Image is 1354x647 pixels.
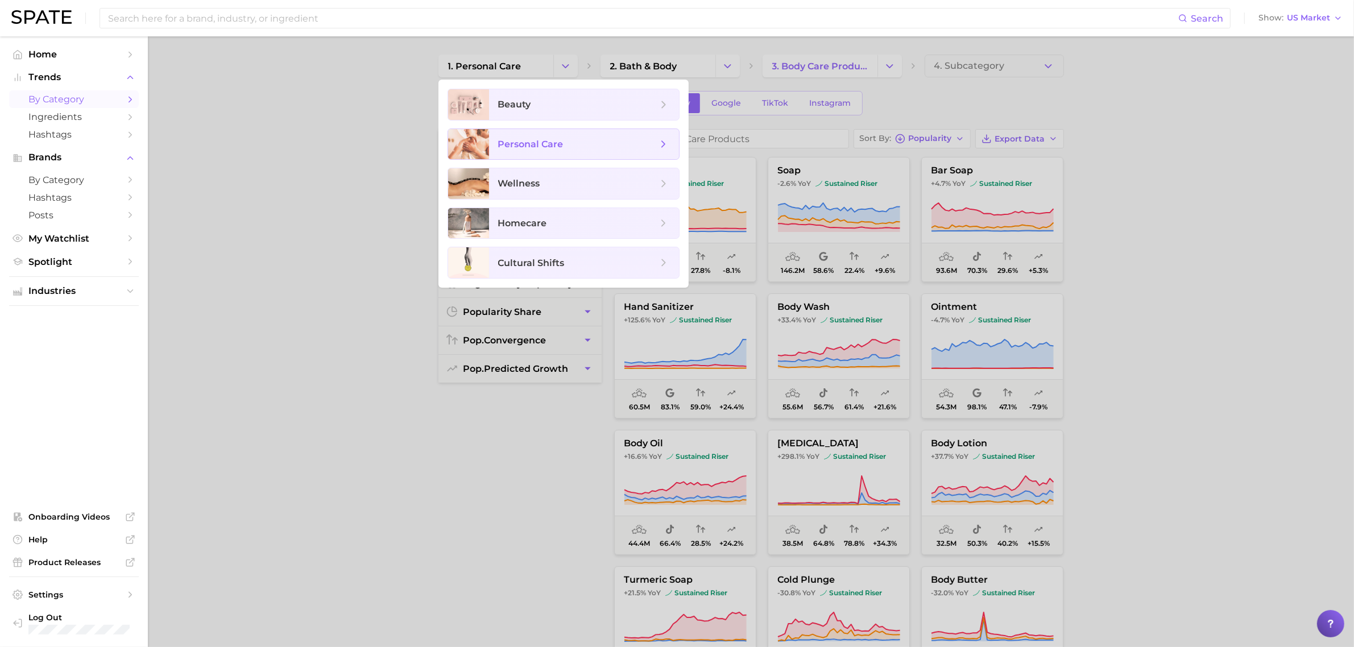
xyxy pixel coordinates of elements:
a: Hashtags [9,126,139,143]
span: Home [28,49,119,60]
button: Brands [9,149,139,166]
span: Ingredients [28,111,119,122]
input: Search here for a brand, industry, or ingredient [107,9,1178,28]
span: My Watchlist [28,233,119,244]
a: Home [9,45,139,63]
span: Log Out [28,612,175,623]
a: Onboarding Videos [9,508,139,525]
ul: Change Category [438,80,689,288]
span: Onboarding Videos [28,512,119,522]
span: Product Releases [28,557,119,567]
button: Trends [9,69,139,86]
a: by Category [9,171,139,189]
span: Brands [28,152,119,163]
span: Search [1191,13,1223,24]
a: Hashtags [9,189,139,206]
a: by Category [9,90,139,108]
a: My Watchlist [9,230,139,247]
a: Posts [9,206,139,224]
span: US Market [1287,15,1330,21]
span: Settings [28,590,119,600]
a: Spotlight [9,253,139,271]
span: homecare [498,218,547,229]
span: Help [28,534,119,545]
a: Product Releases [9,554,139,571]
span: wellness [498,178,540,189]
span: Posts [28,210,119,221]
button: ShowUS Market [1256,11,1345,26]
a: Ingredients [9,108,139,126]
span: Show [1258,15,1283,21]
a: Settings [9,586,139,603]
button: Industries [9,283,139,300]
span: Hashtags [28,129,119,140]
span: personal care [498,139,564,150]
span: beauty [498,99,531,110]
span: by Category [28,175,119,185]
a: Help [9,531,139,548]
span: cultural shifts [498,258,565,268]
span: Spotlight [28,256,119,267]
span: Hashtags [28,192,119,203]
span: Industries [28,286,119,296]
span: by Category [28,94,119,105]
a: Log out. Currently logged in with e-mail michelle.ng@mavbeautybrands.com. [9,609,139,638]
span: Trends [28,72,119,82]
img: SPATE [11,10,72,24]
